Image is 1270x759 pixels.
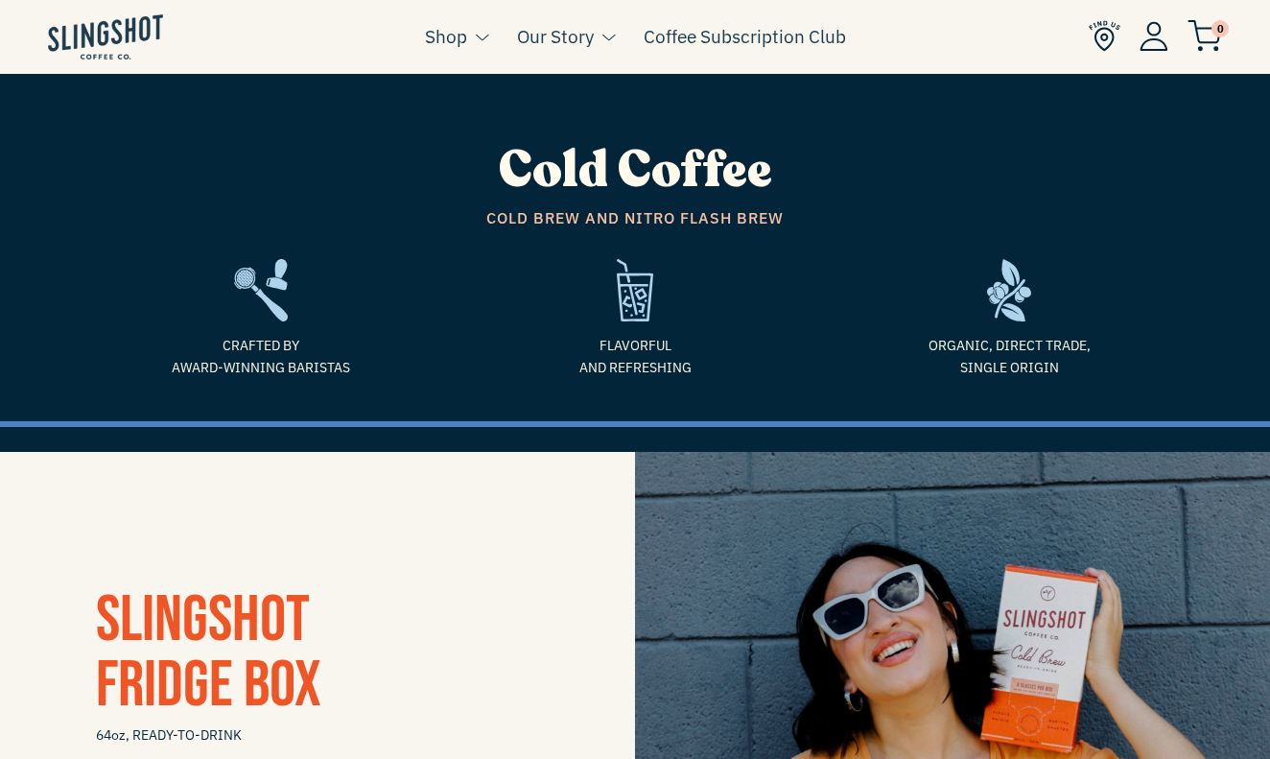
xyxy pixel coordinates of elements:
span: Flavorful and refreshing [462,335,808,378]
a: 0 [1188,25,1222,48]
img: refreshing-1635975143169.svg [617,259,652,321]
img: frame-1635784469962.svg [987,259,1032,321]
span: Crafted by Award-Winning Baristas [88,335,434,378]
img: Account [1140,21,1168,51]
span: Cold Coffee [499,136,772,204]
img: cart [1188,20,1222,52]
span: Cold Brew and Nitro Flash Brew [88,206,1182,231]
a: Coffee Subscription Club [644,22,846,51]
a: Shop [425,22,467,51]
span: 0 [1211,20,1229,37]
a: SlingshotFridge Box [96,581,321,724]
span: Slingshot Fridge Box [96,581,321,724]
span: 64oz, READY-TO-DRINK [96,719,539,752]
img: Find Us [1089,20,1120,52]
a: Our Story [517,22,594,51]
img: frame2-1635783918803.svg [234,259,289,321]
span: Organic, Direct Trade, Single Origin [836,335,1182,378]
